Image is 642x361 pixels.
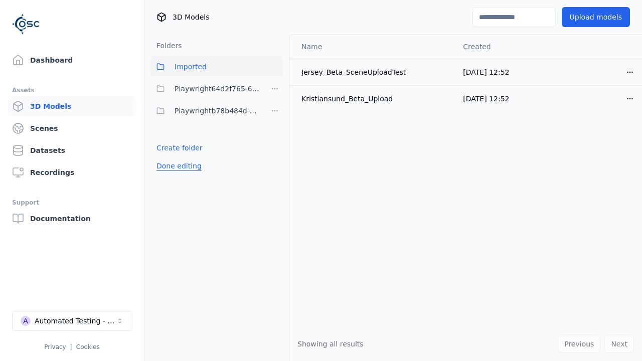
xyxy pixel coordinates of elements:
[150,41,182,51] h3: Folders
[150,57,283,77] button: Imported
[21,316,31,326] div: A
[150,157,208,175] button: Done editing
[76,343,100,350] a: Cookies
[8,50,136,70] a: Dashboard
[289,35,455,59] th: Name
[301,94,447,104] div: Kristiansund_Beta_Upload
[35,316,116,326] div: Automated Testing - Playwright
[463,95,509,103] span: [DATE] 12:52
[12,84,132,96] div: Assets
[297,340,364,348] span: Showing all results
[70,343,72,350] span: |
[455,35,549,59] th: Created
[150,139,209,157] button: Create folder
[8,96,136,116] a: 3D Models
[175,61,207,73] span: Imported
[562,7,630,27] button: Upload models
[301,67,447,77] div: Jersey_Beta_SceneUploadTest
[12,10,40,38] img: Logo
[12,197,132,209] div: Support
[156,143,203,153] a: Create folder
[8,209,136,229] a: Documentation
[150,101,261,121] button: Playwrightb78b484d-26c1-4c26-a98b-8b602a6a8a57
[8,140,136,160] a: Datasets
[12,311,132,331] button: Select a workspace
[8,162,136,183] a: Recordings
[8,118,136,138] a: Scenes
[173,12,209,22] span: 3D Models
[175,105,261,117] span: Playwrightb78b484d-26c1-4c26-a98b-8b602a6a8a57
[150,79,261,99] button: Playwright64d2f765-6232-49cf-8941-e336ff055deb
[44,343,66,350] a: Privacy
[463,68,509,76] span: [DATE] 12:52
[175,83,261,95] span: Playwright64d2f765-6232-49cf-8941-e336ff055deb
